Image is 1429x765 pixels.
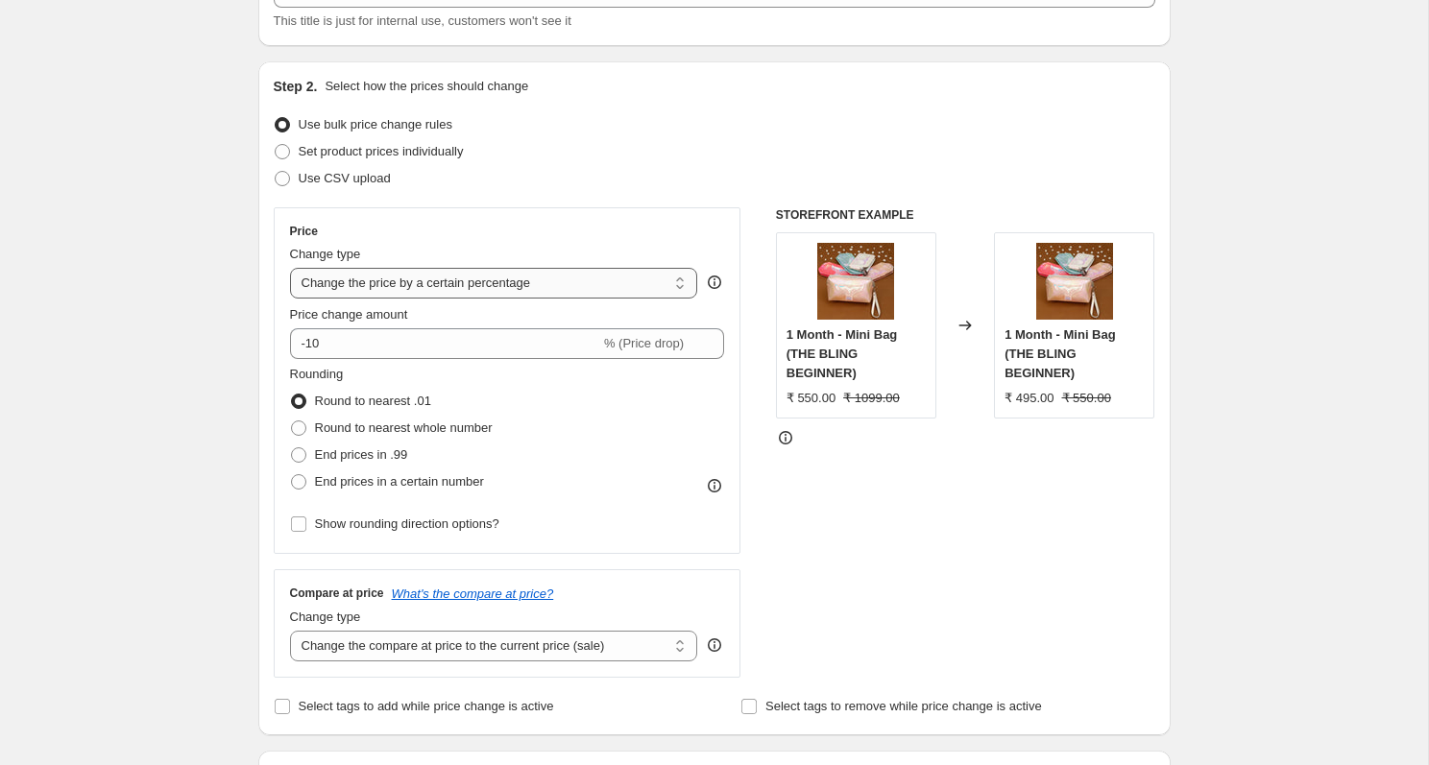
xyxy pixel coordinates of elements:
[299,699,554,713] span: Select tags to add while price change is active
[787,391,836,405] span: ₹ 550.00
[299,117,452,131] span: Use bulk price change rules
[705,273,724,292] div: help
[274,13,571,28] span: This title is just for internal use, customers won't see it
[290,367,344,381] span: Rounding
[843,391,900,405] span: ₹ 1099.00
[604,336,684,350] span: % (Price drop)
[290,328,600,359] input: -15
[1036,243,1113,320] img: decemeberb_bag_sm_80x.jpg
[392,586,554,601] button: What's the compare at price?
[290,224,318,239] h3: Price
[765,699,1042,713] span: Select tags to remove while price change is active
[315,420,493,435] span: Round to nearest whole number
[299,171,391,185] span: Use CSV upload
[290,586,384,601] h3: Compare at price
[325,77,528,96] p: Select how the prices should change
[1005,391,1054,405] span: ₹ 495.00
[776,207,1155,223] h6: STOREFRONT EXAMPLE
[1062,391,1111,405] span: ₹ 550.00
[290,307,408,322] span: Price change amount
[1005,327,1116,380] span: 1 Month - Mini Bag (THE BLING BEGINNER)
[274,77,318,96] h2: Step 2.
[315,474,484,489] span: End prices in a certain number
[299,144,464,158] span: Set product prices individually
[290,247,361,261] span: Change type
[817,243,894,320] img: decemeberb_bag_sm_80x.jpg
[705,635,724,655] div: help
[315,447,408,462] span: End prices in .99
[290,610,361,624] span: Change type
[315,394,431,408] span: Round to nearest .01
[315,516,499,531] span: Show rounding direction options?
[787,327,898,380] span: 1 Month - Mini Bag (THE BLING BEGINNER)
